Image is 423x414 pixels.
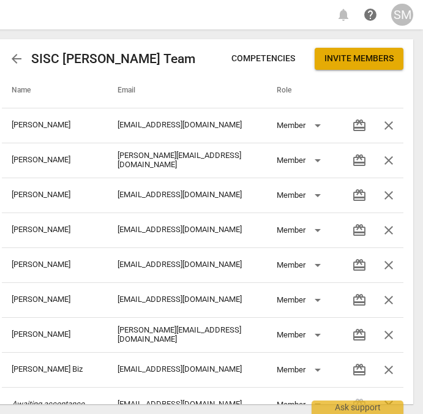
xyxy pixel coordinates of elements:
[352,258,367,273] span: redeem
[381,118,396,133] span: close
[345,250,374,280] button: Transfer credits
[2,213,108,247] td: [PERSON_NAME]
[345,320,374,350] button: Transfer credits
[277,116,325,135] div: Member
[381,223,396,238] span: close
[352,118,367,133] span: redeem
[9,51,24,66] span: arrow_back
[31,51,195,67] h2: SISC [PERSON_NAME] Team
[381,258,396,273] span: close
[108,143,267,178] td: [PERSON_NAME][EMAIL_ADDRESS][DOMAIN_NAME]
[345,111,374,140] button: Transfer credits
[352,293,367,307] span: redeem
[345,181,374,210] button: Transfer credits
[381,153,396,168] span: close
[315,48,403,70] button: Invite members
[277,255,325,275] div: Member
[108,108,267,143] td: [EMAIL_ADDRESS][DOMAIN_NAME]
[2,178,108,213] td: [PERSON_NAME]
[345,146,374,175] button: Transfer credits
[2,143,108,178] td: [PERSON_NAME]
[363,7,378,22] span: help
[231,53,295,65] span: Competencies
[12,399,84,408] i: Awaiting acceptance
[2,247,108,282] td: [PERSON_NAME]
[108,317,267,352] td: [PERSON_NAME][EMAIL_ADDRESS][DOMAIN_NAME]
[222,48,305,70] button: Competencies
[12,86,45,96] span: Name
[2,282,108,317] td: [PERSON_NAME]
[352,188,367,203] span: redeem
[108,352,267,387] td: [EMAIL_ADDRESS][DOMAIN_NAME]
[2,352,108,387] td: [PERSON_NAME] Biz
[391,4,413,26] button: SM
[312,401,403,414] div: Ask support
[118,86,150,96] span: Email
[345,355,374,385] button: Transfer credits
[277,325,325,345] div: Member
[359,4,381,26] a: Help
[277,86,306,96] span: Role
[352,328,367,342] span: redeem
[108,178,267,213] td: [EMAIL_ADDRESS][DOMAIN_NAME]
[381,397,396,412] span: close
[352,223,367,238] span: redeem
[352,153,367,168] span: redeem
[277,151,325,170] div: Member
[2,108,108,143] td: [PERSON_NAME]
[108,282,267,317] td: [EMAIL_ADDRESS][DOMAIN_NAME]
[352,363,367,377] span: redeem
[277,220,325,240] div: Member
[345,285,374,315] button: Transfer credits
[345,216,374,245] button: Transfer credits
[381,293,396,307] span: close
[381,188,396,203] span: close
[2,317,108,352] td: [PERSON_NAME]
[277,290,325,310] div: Member
[381,363,396,377] span: close
[324,53,394,65] span: Invite members
[381,328,396,342] span: close
[108,213,267,247] td: [EMAIL_ADDRESS][DOMAIN_NAME]
[277,360,325,380] div: Member
[277,186,325,205] div: Member
[108,247,267,282] td: [EMAIL_ADDRESS][DOMAIN_NAME]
